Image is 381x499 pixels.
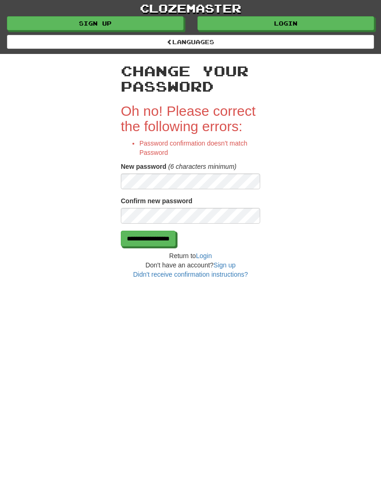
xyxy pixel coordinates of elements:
em: (6 characters minimum) [168,163,236,170]
h2: Oh no! Please correct the following errors: [121,103,260,134]
a: Login [196,252,212,259]
li: Password confirmation doesn't match Password [139,139,260,157]
div: Return to Don't have an account? [121,251,260,279]
a: Sign up [214,261,236,269]
a: Languages [7,35,374,49]
h2: Change your password [121,63,260,94]
label: New password [121,162,166,171]
a: Login [197,16,374,30]
a: Sign up [7,16,184,30]
a: Didn't receive confirmation instructions? [133,271,248,278]
label: Confirm new password [121,196,192,206]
